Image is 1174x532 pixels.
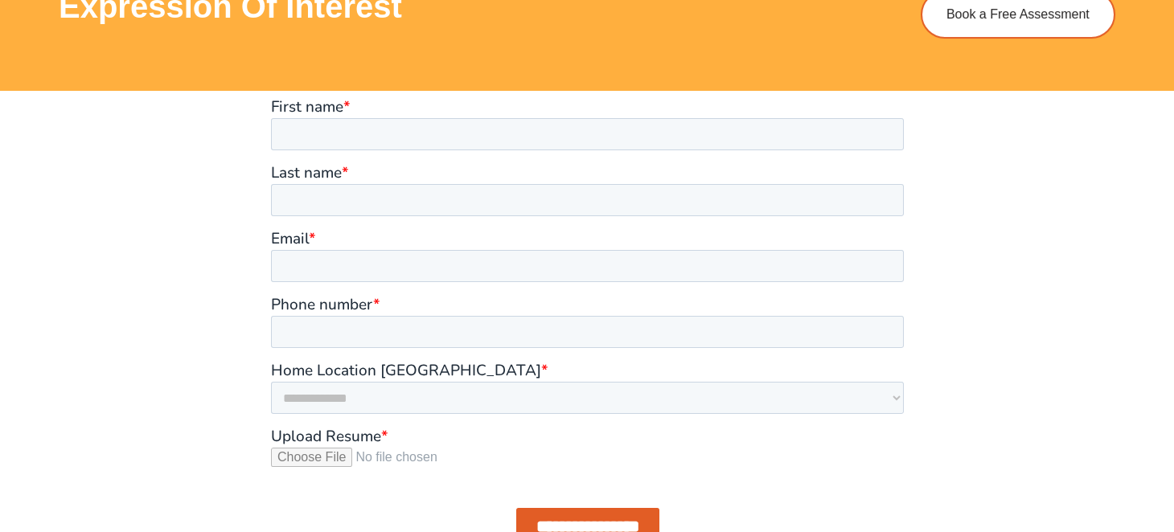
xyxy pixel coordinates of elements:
[946,8,1090,21] span: Book a Free Assessment
[907,351,1174,532] iframe: Chat Widget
